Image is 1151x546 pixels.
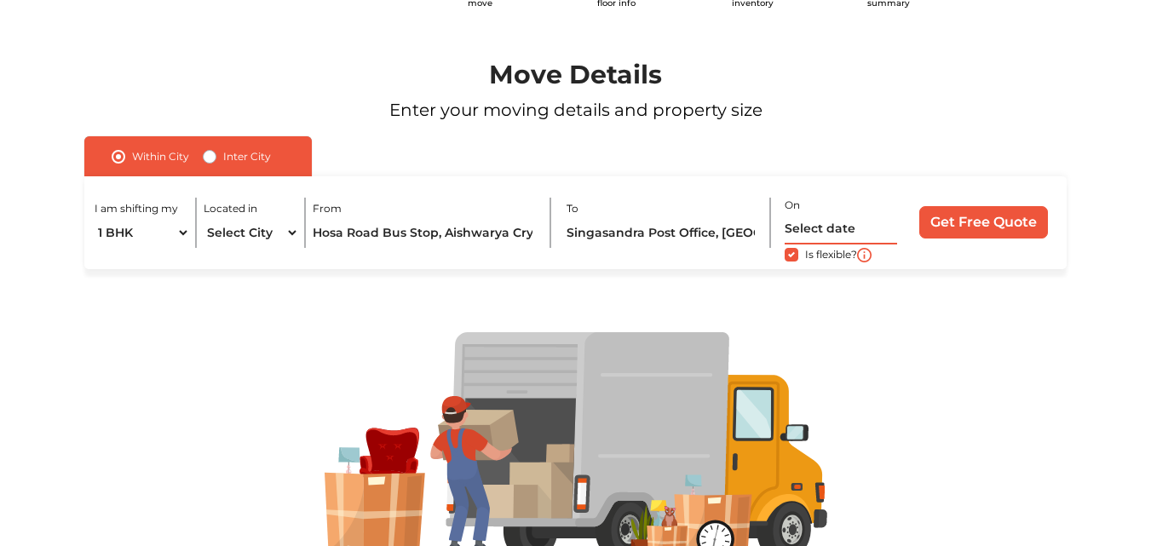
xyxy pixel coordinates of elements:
label: Located in [204,201,257,216]
label: Within City [132,147,189,167]
label: From [313,201,342,216]
label: Is flexible? [805,244,857,262]
input: Get Free Quote [919,206,1048,239]
input: Select date [785,215,898,244]
label: On [785,198,800,213]
input: Locality [567,218,759,248]
label: Inter City [223,147,271,167]
label: I am shifting my [95,201,178,216]
label: To [567,201,578,216]
img: i [857,248,872,262]
h1: Move Details [46,60,1105,90]
p: Enter your moving details and property size [46,97,1105,123]
input: Locality [313,218,538,248]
